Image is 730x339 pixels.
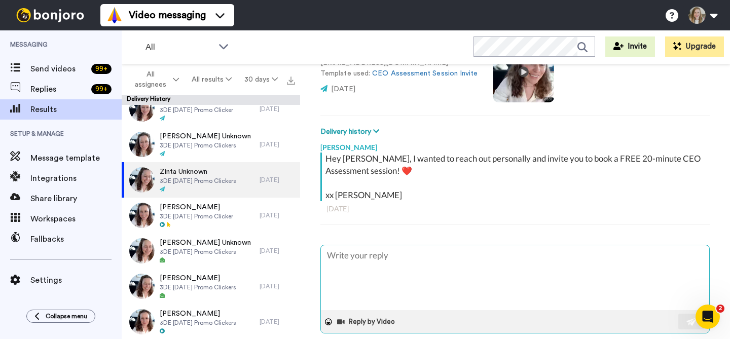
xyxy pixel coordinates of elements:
[260,140,295,148] div: [DATE]
[30,152,122,164] span: Message template
[129,167,155,193] img: 2d91d252-d4dc-49b7-9710-8ab369531451-thumb.jpg
[46,312,87,320] span: Collapse menu
[336,314,398,329] button: Reply by Video
[26,310,95,323] button: Collapse menu
[186,70,238,89] button: All results
[30,193,122,205] span: Share library
[260,247,295,255] div: [DATE]
[260,176,295,184] div: [DATE]
[686,318,698,326] img: send-white.svg
[30,233,122,245] span: Fallbacks
[325,153,707,201] div: Hey [PERSON_NAME], I wanted to reach out personally and invite you to book a FREE 20-minute CEO A...
[129,238,155,263] img: 4d518eb5-3fbd-4468-bf67-c2b5e5ea89b0-thumb.jpg
[160,141,251,149] span: 3DE [DATE] Promo Clickers
[665,36,724,57] button: Upgrade
[122,198,300,233] a: [PERSON_NAME]3DE [DATE] Promo Clicker[DATE]
[160,202,233,212] span: [PERSON_NAME]
[91,84,112,94] div: 99 +
[130,69,171,90] span: All assignees
[30,274,122,286] span: Settings
[260,318,295,326] div: [DATE]
[129,274,155,299] img: 03dad823-fdb6-446c-bd0e-83ae07ee6ae7-thumb.jpg
[160,273,236,283] span: [PERSON_NAME]
[372,70,478,77] a: CEO Assessment Session Invite
[320,137,710,153] div: [PERSON_NAME]
[320,126,382,137] button: Delivery history
[122,91,300,127] a: [PERSON_NAME]3DE [DATE] Promo Clicker[DATE]
[129,203,155,228] img: 9601bec3-c7a4-4472-bd37-4ff76f8f9aa3-thumb.jpg
[160,177,236,185] span: 3DE [DATE] Promo Clickers
[260,282,295,290] div: [DATE]
[30,83,87,95] span: Replies
[30,172,122,184] span: Integrations
[320,58,478,79] p: [EMAIL_ADDRESS][DOMAIN_NAME] Template used:
[287,77,295,85] img: export.svg
[122,162,300,198] a: Zinta Unknown3DE [DATE] Promo Clickers[DATE]
[160,131,251,141] span: [PERSON_NAME] Unknown
[696,305,720,329] iframe: Intercom live chat
[129,8,206,22] span: Video messaging
[605,36,655,57] button: Invite
[238,70,284,89] button: 30 days
[326,204,704,214] div: [DATE]
[12,8,88,22] img: bj-logo-header-white.svg
[160,283,236,291] span: 3DE [DATE] Promo Clickers
[129,132,155,157] img: e12c2603-6440-4d49-b63c-7b04c191e7a4-thumb.jpg
[122,95,300,105] div: Delivery History
[260,105,295,113] div: [DATE]
[30,63,87,75] span: Send videos
[160,238,251,248] span: [PERSON_NAME] Unknown
[716,305,724,313] span: 2
[30,103,122,116] span: Results
[91,64,112,74] div: 99 +
[160,106,233,114] span: 3DE [DATE] Promo Clicker
[160,167,236,177] span: Zinta Unknown
[122,127,300,162] a: [PERSON_NAME] Unknown3DE [DATE] Promo Clickers[DATE]
[331,86,355,93] span: [DATE]
[160,212,233,220] span: 3DE [DATE] Promo Clicker
[160,248,251,256] span: 3DE [DATE] Promo Clickers
[160,319,236,327] span: 3DE [DATE] Promo Clickers
[122,233,300,269] a: [PERSON_NAME] Unknown3DE [DATE] Promo Clickers[DATE]
[106,7,123,23] img: vm-color.svg
[129,96,155,122] img: 2b21c6a9-4fd3-4624-b9fc-8025e382b5dc-thumb.jpg
[160,309,236,319] span: [PERSON_NAME]
[30,213,122,225] span: Workspaces
[124,65,186,94] button: All assignees
[260,211,295,219] div: [DATE]
[145,41,213,53] span: All
[284,72,298,87] button: Export all results that match these filters now.
[129,309,155,334] img: df89fe4a-021f-495f-9e34-edcd52ff9c58-thumb.jpg
[122,269,300,304] a: [PERSON_NAME]3DE [DATE] Promo Clickers[DATE]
